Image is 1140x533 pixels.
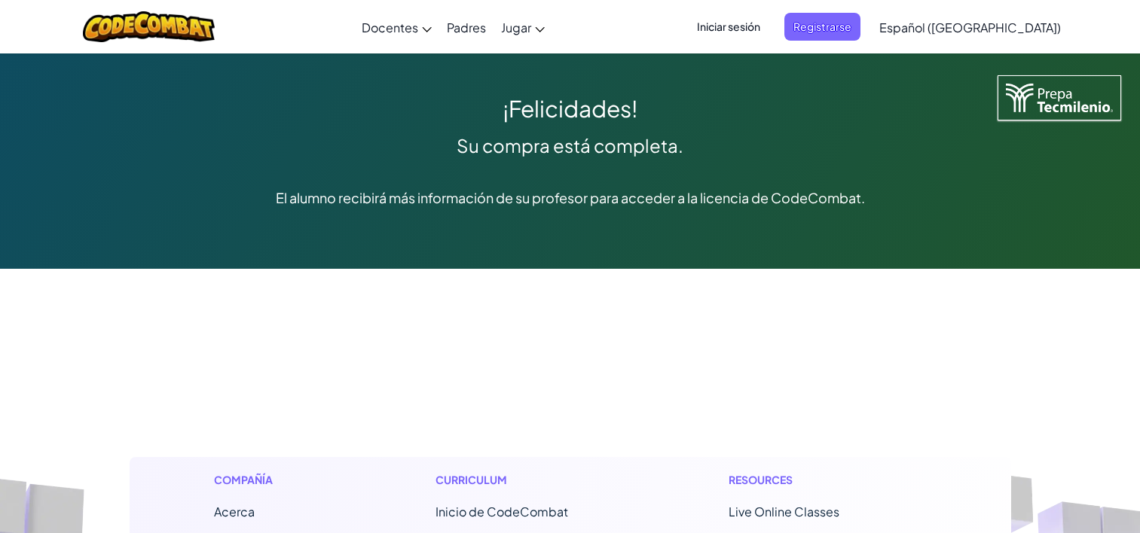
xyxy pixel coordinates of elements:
span: Docentes [362,20,418,35]
a: Español ([GEOGRAPHIC_DATA]) [872,7,1068,47]
span: Inicio de CodeCombat [436,504,568,519]
button: Iniciar sesión [688,13,769,41]
img: Tecmilenio logo [998,75,1121,120]
a: Live Online Classes [729,504,839,519]
img: CodeCombat logo [83,11,215,42]
a: Padres [439,7,494,47]
h1: Resources [729,472,927,488]
div: El alumno recibirá más información de su profesor para acceder a la licencia de CodeCombat. [38,164,1102,231]
a: Acerca [214,504,255,519]
span: Español ([GEOGRAPHIC_DATA]) [879,20,1061,35]
a: Jugar [494,7,552,47]
h1: Compañía [214,472,340,488]
span: Jugar [501,20,531,35]
a: Docentes [354,7,439,47]
div: ¡Felicidades! [38,90,1102,127]
button: Registrarse [784,13,860,41]
div: Su compra está completa. [38,127,1102,164]
h1: Curriculum [436,472,634,488]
